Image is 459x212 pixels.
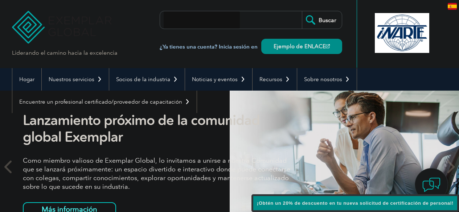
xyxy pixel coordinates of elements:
[185,68,252,91] a: Noticias y eventos
[12,49,118,56] font: Liderando el camino hacia la excelencia
[302,11,342,29] input: Buscar
[297,68,357,91] a: Sobre nosotros
[12,68,41,91] a: Hogar
[422,176,440,194] img: contact-chat.png
[42,68,109,91] a: Nuestros servicios
[109,68,185,91] a: Socios de la industria
[160,43,258,50] font: ¿Ya tienes una cuenta? Inicia sesión en
[23,157,290,191] font: Como miembro valioso de Exemplar Global, lo invitamos a unirse a nuestra Comunidad que se lanzará...
[259,76,282,83] font: Recursos
[12,91,197,113] a: Encuentre un profesional certificado/proveedor de capacitación
[116,76,170,83] font: Socios de la industria
[257,200,454,206] font: ¡Obtén un 20% de descuento en tu nueva solicitud de certificación de personal!
[192,76,238,83] font: Noticias y eventos
[253,68,297,91] a: Recursos
[49,76,94,83] font: Nuestros servicios
[261,39,342,54] a: Ejemplo de ENLACE
[326,44,330,48] img: open_square.png
[274,43,326,50] font: Ejemplo de ENLACE
[448,3,457,10] img: es
[19,76,34,83] font: Hogar
[23,112,260,145] font: Lanzamiento próximo de la comunidad global Exemplar
[19,99,182,105] font: Encuentre un profesional certificado/proveedor de capacitación
[304,76,342,83] font: Sobre nosotros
